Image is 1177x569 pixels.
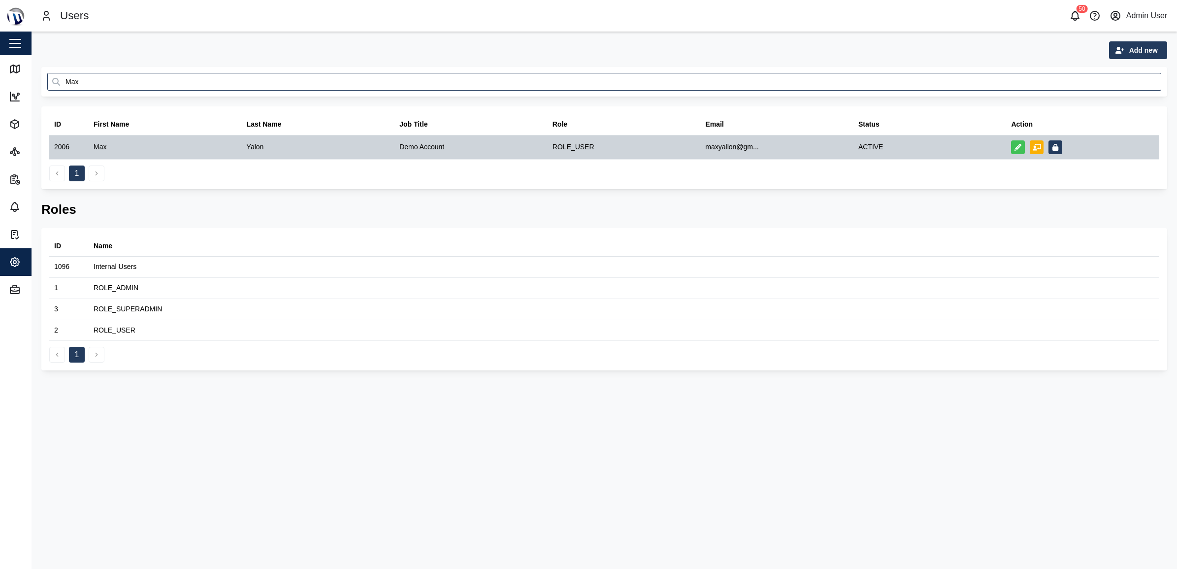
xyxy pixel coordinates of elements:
div: Yalon [247,142,264,153]
div: ID [54,119,61,130]
div: 3 [54,304,58,315]
div: First Name [94,119,129,130]
div: Status [858,119,880,130]
div: 1 [54,283,58,294]
button: Admin User [1108,9,1169,23]
div: 2 [54,325,58,336]
div: Tasks [26,229,51,240]
div: Alarms [26,201,55,212]
div: ROLE_SUPERADMIN [94,304,162,315]
button: Add new [1109,41,1167,59]
div: Users [60,7,89,25]
div: Role [553,119,567,130]
div: Name [94,241,112,252]
div: Email [705,119,723,130]
input: Search user here... [47,73,1161,91]
div: Admin User [1126,10,1168,22]
div: Assets [26,119,54,130]
h2: Roles [41,201,1167,218]
div: Map [26,64,47,74]
div: ROLE_USER [94,325,135,336]
div: 2006 [54,142,69,153]
div: Job Title [399,119,427,130]
div: ROLE_ADMIN [94,283,138,294]
img: Main Logo [5,5,27,27]
div: Sites [26,146,49,157]
div: Internal Users [94,262,136,272]
span: Add new [1129,42,1158,59]
div: 50 [1076,5,1087,13]
div: ROLE_USER [553,142,594,153]
div: ACTIVE [858,142,883,153]
div: Reports [26,174,58,185]
button: 1 [69,166,85,181]
button: 1 [69,347,85,363]
div: Admin [26,284,53,295]
div: Action [1011,119,1033,130]
div: ID [54,241,61,252]
div: 1096 [54,262,69,272]
div: maxyallon@gm... [705,142,758,153]
div: Max [94,142,106,153]
div: Dashboard [26,91,67,102]
div: Last Name [247,119,282,130]
div: Settings [26,257,59,268]
div: Demo Account [399,142,444,153]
